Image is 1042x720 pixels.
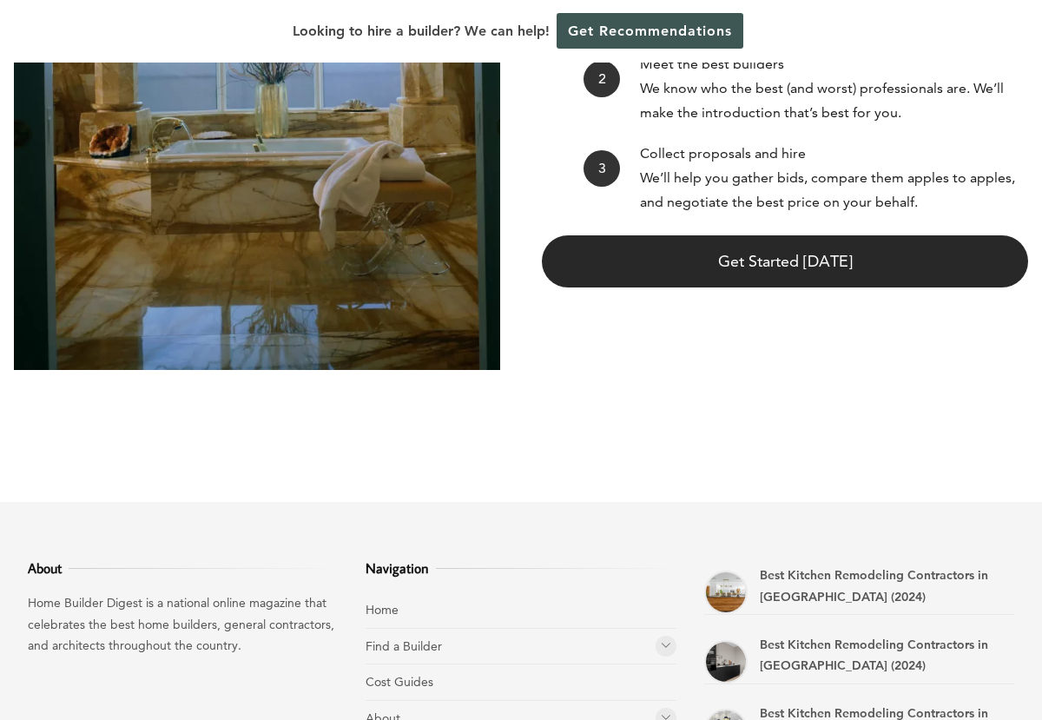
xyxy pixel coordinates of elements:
h3: Navigation [366,558,676,578]
p: Home Builder Digest is a national online magazine that celebrates the best home builders, general... [28,592,338,657]
a: Best Kitchen Remodeling Contractors in Doral (2024) [704,571,748,614]
a: Best Kitchen Remodeling Contractors in Plantation (2024) [704,640,748,684]
a: Get Recommendations [557,13,743,49]
a: Home [366,602,399,618]
li: Collect proposals and hire We’ll help you gather bids, compare them apples to apples, and negotia... [584,142,1028,215]
a: Find a Builder [366,638,442,654]
a: Best Kitchen Remodeling Contractors in [GEOGRAPHIC_DATA] (2024) [760,637,988,674]
li: Meet the best builders We know who the best (and worst) professionals are. We’ll make the introdu... [584,52,1028,125]
a: Cost Guides [366,674,433,690]
a: Best Kitchen Remodeling Contractors in [GEOGRAPHIC_DATA] (2024) [760,567,988,604]
a: Get Started [DATE] [542,235,1028,287]
h3: About [28,558,338,578]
